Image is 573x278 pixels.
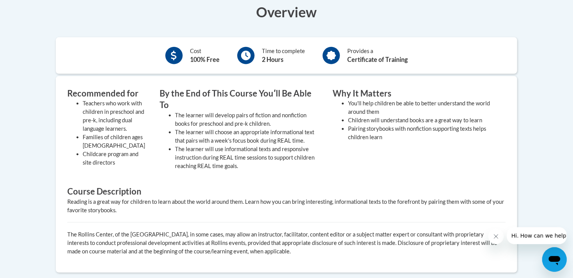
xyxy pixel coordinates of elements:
[333,88,494,100] h3: Why It Matters
[175,145,321,170] li: The learner will use informational texts and responsive instruction during REAL time sessions to ...
[160,88,321,112] h3: By the End of This Course Youʹll Be Able To
[262,56,284,63] b: 2 Hours
[67,198,506,215] div: Reading is a great way for children to learn about the world around them. Learn how you can bring...
[67,230,506,256] p: The Rollins Center, of the [GEOGRAPHIC_DATA], in some cases, may allow an instructor, facilitator...
[542,247,567,272] iframe: Button to launch messaging window
[67,88,148,100] h3: Recommended for
[190,56,220,63] b: 100% Free
[83,133,148,150] li: Families of children ages [DEMOGRAPHIC_DATA]
[83,150,148,167] li: Childcare program and site directors
[348,116,494,125] li: Children will understand books are a great way to learn
[83,99,148,133] li: Teachers who work with children in preschool and pre-k, including dual language learners.
[488,229,504,244] iframe: Close message
[67,186,506,198] h3: Course Description
[175,128,321,145] li: The learner will choose an appropriate informational text that pairs with a week's focus book dur...
[262,47,305,64] div: Time to complete
[56,2,517,22] h3: Overview
[175,111,321,128] li: The learner will develop pairs of fiction and nonfiction books for preschool and pre-k children.
[348,99,494,116] li: You'll help children be able to better understand the world around them
[190,47,220,64] div: Cost
[5,5,62,12] span: Hi. How can we help?
[348,47,408,64] div: Provides a
[348,56,408,63] b: Certificate of Training
[507,227,567,244] iframe: Message from company
[348,125,494,141] li: Pairing storybooks with nonfiction supporting texts helps children learn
